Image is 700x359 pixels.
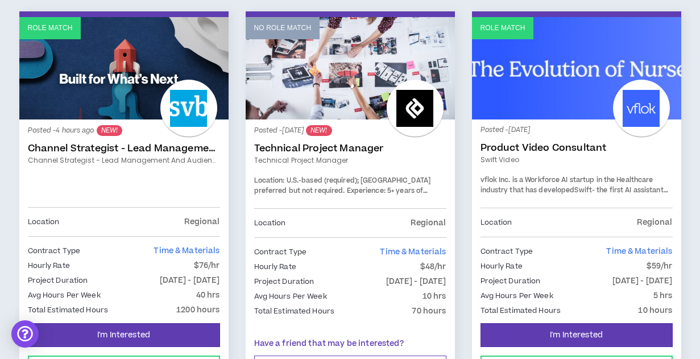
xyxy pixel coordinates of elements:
[254,246,307,258] p: Contract Type
[176,304,219,316] p: 1200 hours
[28,155,220,166] a: Channel Strategist - Lead Management and Audience
[28,289,101,302] p: Avg Hours Per Week
[481,260,523,273] p: Hourly Rate
[574,185,592,195] a: Swift
[606,246,672,257] span: Time & Materials
[481,216,512,229] p: Location
[254,261,296,273] p: Hourly Rate
[481,245,533,258] p: Contract Type
[160,274,220,287] p: [DATE] - [DATE]
[28,274,88,287] p: Project Duration
[184,216,219,228] p: Regional
[246,17,455,119] a: No Role Match
[481,323,673,347] button: I'm Interested
[423,290,446,303] p: 10 hrs
[196,289,220,302] p: 40 hrs
[647,260,673,273] p: $59/hr
[97,125,122,136] sup: NEW!
[638,304,672,317] p: 10 hours
[11,320,39,348] div: Open Intercom Messenger
[19,17,229,119] a: Role Match
[637,216,672,229] p: Regional
[254,23,312,34] p: No Role Match
[28,259,70,272] p: Hourly Rate
[254,217,286,229] p: Location
[28,216,60,228] p: Location
[347,186,386,196] span: Experience:
[481,155,673,165] a: Swift video
[420,261,446,273] p: $48/hr
[28,143,220,154] a: Channel Strategist - Lead Management and Audience
[411,217,446,229] p: Regional
[550,330,603,341] span: I'm Interested
[481,142,673,154] a: Product Video Consultant
[28,245,81,257] p: Contract Type
[254,143,446,154] a: Technical Project Manager
[254,155,446,166] a: Technical Project Manager
[154,245,219,257] span: Time & Materials
[254,338,446,350] p: Have a friend that may be interested?
[481,275,541,287] p: Project Duration
[481,290,553,302] p: Avg Hours Per Week
[481,23,525,34] p: Role Match
[306,125,332,136] sup: NEW!
[481,175,653,195] span: vflok Inc. is a Workforce AI startup in the Healthcare industry that has developed
[386,275,446,288] p: [DATE] - [DATE]
[254,125,446,136] p: Posted - [DATE]
[254,290,327,303] p: Avg Hours Per Week
[612,275,673,287] p: [DATE] - [DATE]
[254,275,314,288] p: Project Duration
[28,23,73,34] p: Role Match
[472,17,681,119] a: Role Match
[481,125,673,135] p: Posted - [DATE]
[194,259,220,272] p: $76/hr
[481,304,561,317] p: Total Estimated Hours
[254,176,431,196] span: U.S.-based (required); [GEOGRAPHIC_DATA] preferred but not required.
[28,323,220,347] button: I'm Interested
[97,330,150,341] span: I'm Interested
[412,305,446,317] p: 70 hours
[28,125,220,136] p: Posted - 4 hours ago
[254,176,285,185] span: Location:
[653,290,673,302] p: 5 hrs
[28,304,109,316] p: Total Estimated Hours
[254,305,335,317] p: Total Estimated Hours
[380,246,446,258] span: Time & Materials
